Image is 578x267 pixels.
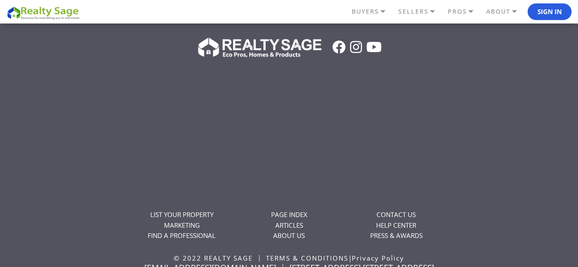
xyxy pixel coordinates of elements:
[484,4,528,19] a: ABOUT
[370,231,423,240] a: PRESS & AWARDS
[196,35,321,59] img: Realty Sage Logo
[350,4,396,19] a: BUYERS
[266,254,348,262] a: TERMS & CONDITIONS
[129,255,449,261] ul: |
[148,231,216,240] a: FIND A PROFESSIONAL
[396,4,446,19] a: SELLERS
[164,221,200,229] a: MARKETING
[446,4,484,19] a: PROS
[377,210,416,219] a: CONTACT US
[352,254,404,262] a: Privacy Policy
[273,231,305,240] a: ABOUT US
[271,210,307,219] a: PAGE INDEX
[6,5,83,20] img: REALTY SAGE
[275,221,303,229] a: ARTICLES
[376,221,416,229] a: HELP CENTER
[528,3,572,21] button: Sign In
[150,210,213,219] a: LIST YOUR PROPERTY
[174,255,260,261] li: © 2022 REALTY SAGE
